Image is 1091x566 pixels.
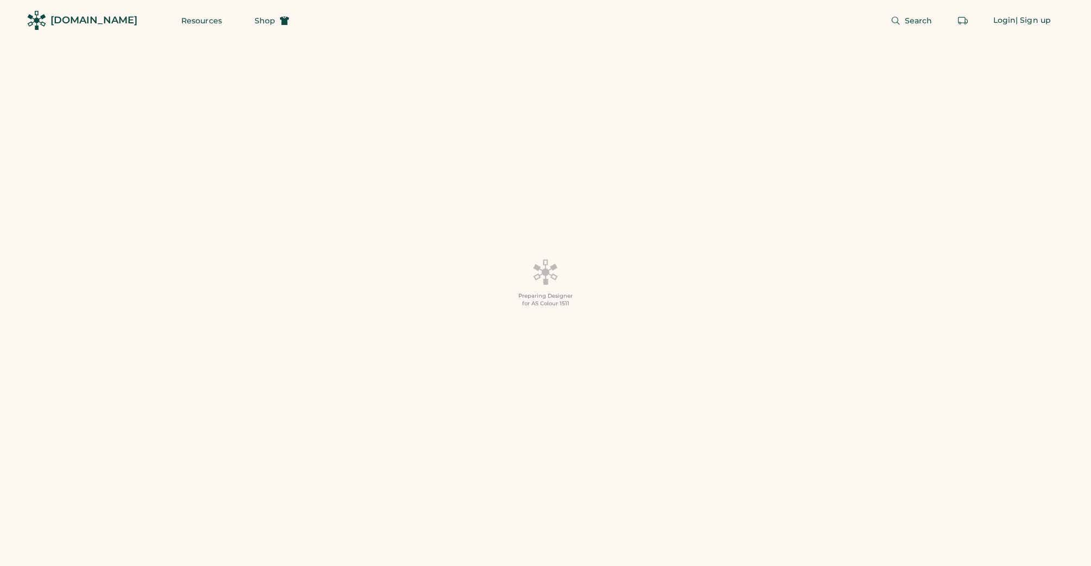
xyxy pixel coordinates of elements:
[50,14,137,27] div: [DOMAIN_NAME]
[168,10,235,32] button: Resources
[518,292,573,307] div: Preparing Designer for AS Colour 1511
[993,15,1016,26] div: Login
[1016,15,1051,26] div: | Sign up
[532,259,559,286] img: Platens-Black-Loader-Spin-rich%20black.webp
[878,10,946,32] button: Search
[952,10,974,32] button: Retrieve an order
[242,10,302,32] button: Shop
[255,17,275,24] span: Shop
[27,11,46,30] img: Rendered Logo - Screens
[905,17,933,24] span: Search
